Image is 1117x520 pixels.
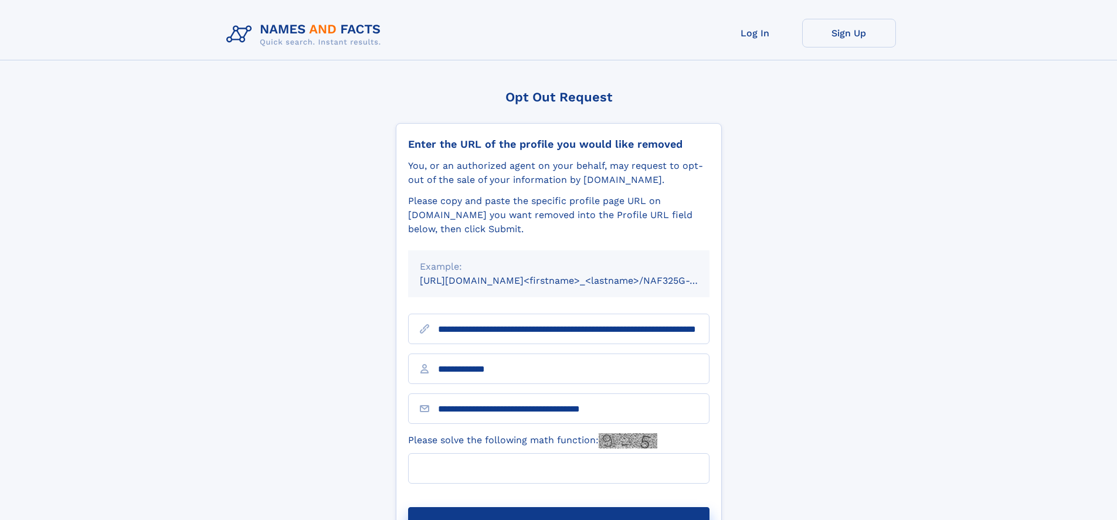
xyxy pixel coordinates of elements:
[408,138,709,151] div: Enter the URL of the profile you would like removed
[420,275,732,286] small: [URL][DOMAIN_NAME]<firstname>_<lastname>/NAF325G-xxxxxxxx
[408,194,709,236] div: Please copy and paste the specific profile page URL on [DOMAIN_NAME] you want removed into the Pr...
[802,19,896,47] a: Sign Up
[708,19,802,47] a: Log In
[222,19,391,50] img: Logo Names and Facts
[420,260,698,274] div: Example:
[408,159,709,187] div: You, or an authorized agent on your behalf, may request to opt-out of the sale of your informatio...
[408,433,657,448] label: Please solve the following math function:
[396,90,722,104] div: Opt Out Request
